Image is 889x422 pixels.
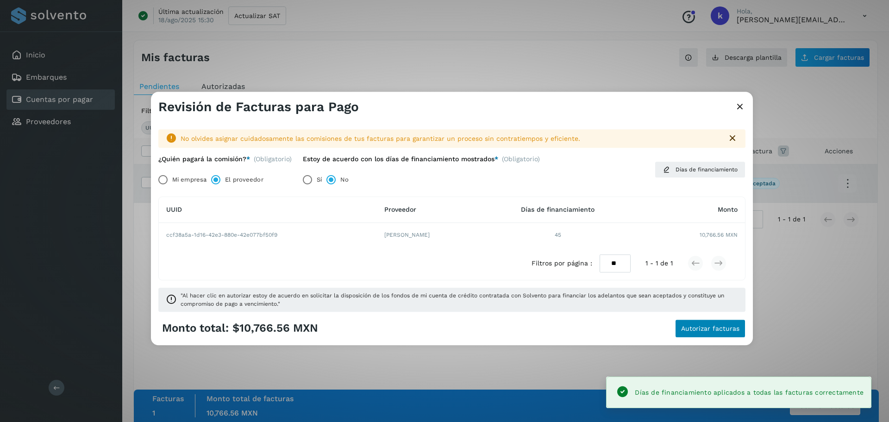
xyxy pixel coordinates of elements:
button: Autorizar facturas [675,319,745,338]
span: Monto [718,206,738,214]
label: Estoy de acuerdo con los días de financiamiento mostrados [303,155,498,163]
label: No [340,170,349,189]
span: $10,766.56 MXN [232,322,318,335]
span: (Obligatorio) [502,155,540,167]
label: Sí [317,170,322,189]
button: Días de financiamiento [655,161,745,178]
span: Días de financiamiento aplicados a todas las facturas correctamente [635,389,864,396]
span: Días de financiamiento [676,165,738,174]
span: 10,766.56 MXN [700,231,738,239]
h3: Revisión de Facturas para Pago [158,99,359,115]
label: Mi empresa [172,170,207,189]
span: UUID [166,206,182,214]
span: Proveedor [384,206,416,214]
td: ccf38a5a-1d16-42e3-880e-42e077bf50f9 [159,223,377,247]
span: (Obligatorio) [254,155,292,163]
label: El proveedor [225,170,263,189]
span: 1 - 1 de 1 [645,258,673,268]
td: 45 [481,223,634,247]
span: Días de financiamiento [521,206,595,214]
td: [PERSON_NAME] [377,223,481,247]
span: Autorizar facturas [681,325,739,332]
label: ¿Quién pagará la comisión? [158,155,250,163]
div: No olvides asignar cuidadosamente las comisiones de tus facturas para garantizar un proceso sin c... [181,134,720,144]
span: Filtros por página : [532,258,592,268]
span: "Al hacer clic en autorizar estoy de acuerdo en solicitar la disposición de los fondos de mi cuen... [181,291,738,308]
span: Monto total: [162,322,229,335]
